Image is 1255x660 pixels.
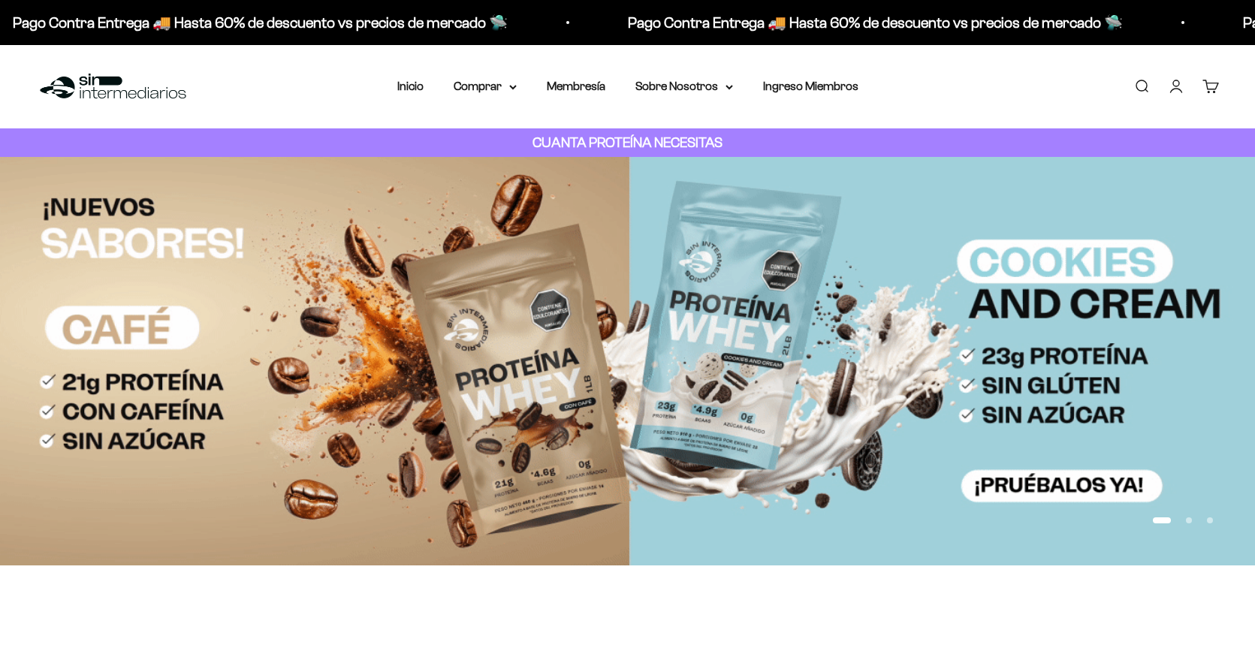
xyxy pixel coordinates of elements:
a: Membresía [547,80,605,92]
a: Ingreso Miembros [763,80,858,92]
summary: Comprar [454,77,517,96]
summary: Sobre Nosotros [635,77,733,96]
strong: CUANTA PROTEÍNA NECESITAS [532,134,723,150]
p: Pago Contra Entrega 🚚 Hasta 60% de descuento vs precios de mercado 🛸 [626,11,1121,35]
p: Pago Contra Entrega 🚚 Hasta 60% de descuento vs precios de mercado 🛸 [11,11,506,35]
a: Inicio [397,80,424,92]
